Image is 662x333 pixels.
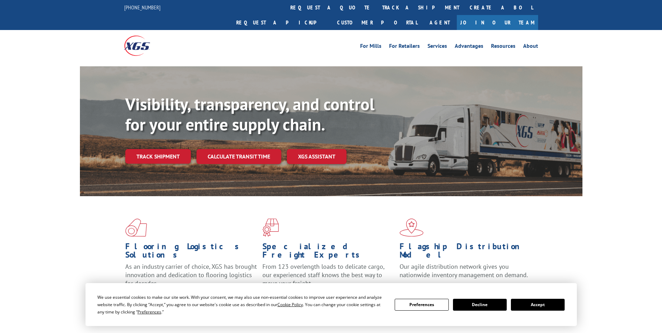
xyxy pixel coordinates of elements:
img: xgs-icon-focused-on-flooring-red [262,219,279,237]
a: Resources [491,43,515,51]
a: XGS ASSISTANT [287,149,347,164]
a: Agent [423,15,457,30]
a: Track shipment [125,149,191,164]
b: Visibility, transparency, and control for your entire supply chain. [125,93,374,135]
button: Preferences [395,299,448,311]
div: We use essential cookies to make our site work. With your consent, we may also use non-essential ... [97,294,386,316]
img: xgs-icon-flagship-distribution-model-red [400,219,424,237]
img: xgs-icon-total-supply-chain-intelligence-red [125,219,147,237]
a: Calculate transit time [196,149,281,164]
a: Request a pickup [231,15,332,30]
button: Decline [453,299,507,311]
a: Advantages [455,43,483,51]
p: From 123 overlength loads to delicate cargo, our experienced staff knows the best way to move you... [262,262,394,294]
a: About [523,43,538,51]
div: Cookie Consent Prompt [85,283,577,326]
a: Customer Portal [332,15,423,30]
a: For Mills [360,43,381,51]
h1: Specialized Freight Experts [262,242,394,262]
a: Services [427,43,447,51]
button: Accept [511,299,565,311]
a: Join Our Team [457,15,538,30]
a: [PHONE_NUMBER] [124,4,161,11]
span: Cookie Policy [277,302,303,308]
span: Preferences [137,309,161,315]
span: As an industry carrier of choice, XGS has brought innovation and dedication to flooring logistics... [125,262,257,287]
a: For Retailers [389,43,420,51]
h1: Flagship Distribution Model [400,242,531,262]
span: Our agile distribution network gives you nationwide inventory management on demand. [400,262,528,279]
h1: Flooring Logistics Solutions [125,242,257,262]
